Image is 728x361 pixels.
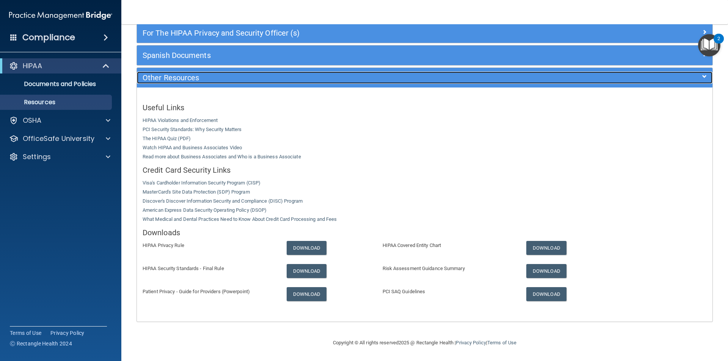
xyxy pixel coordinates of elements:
[143,216,337,222] a: What Medical and Dental Practices Need to Know About Credit Card Processing and Fees
[143,145,242,150] a: Watch HIPAA and Business Associates Video
[143,241,275,250] p: HIPAA Privacy Rule
[383,287,515,296] p: PCI SAQ Guidelines
[597,307,719,338] iframe: Drift Widget Chat Controller
[10,340,72,347] span: Ⓒ Rectangle Health 2024
[9,116,110,125] a: OSHA
[5,98,108,106] p: Resources
[286,331,563,355] div: Copyright © All rights reserved 2025 @ Rectangle Health | |
[23,134,94,143] p: OfficeSafe University
[143,166,707,174] h5: Credit Card Security Links
[287,241,327,255] a: Download
[9,8,112,23] img: PMB logo
[143,136,191,141] a: The HIPAA Quiz (PDF)
[143,207,267,213] a: American Express Data Security Operating Policy (DSOP)
[487,340,516,345] a: Terms of Use
[22,32,75,43] h4: Compliance
[143,264,275,273] p: HIPAA Security Standards - Final Rule
[143,49,707,61] a: Spanish Documents
[526,264,566,278] a: Download
[143,287,275,296] p: Patient Privacy - Guide for Providers (Powerpoint)
[9,61,110,70] a: HIPAA
[383,241,515,250] p: HIPAA Covered Entity Chart
[143,154,301,159] a: Read more about Business Associates and Who is a Business Associate
[143,127,242,132] a: PCI Security Standards: Why Security Matters
[143,29,563,37] h5: For The HIPAA Privacy and Security Officer (s)
[526,241,566,255] a: Download
[9,152,110,161] a: Settings
[10,329,41,337] a: Terms of Use
[383,264,515,273] p: Risk Assessment Guidance Summary
[23,116,42,125] p: OSHA
[143,180,260,186] a: Visa's Cardholder Information Security Program (CISP)
[23,152,51,161] p: Settings
[23,61,42,70] p: HIPAA
[698,34,720,56] button: Open Resource Center, 2 new notifications
[143,103,707,112] h5: Useful Links
[143,189,250,195] a: MasterCard's Site Data Protection (SDP) Program
[143,117,218,123] a: HIPAA Violations and Enforcement
[143,72,707,84] a: Other Resources
[5,80,108,88] p: Documents and Policies
[50,329,85,337] a: Privacy Policy
[143,51,563,59] h5: Spanish Documents
[143,228,707,237] h5: Downloads
[143,27,707,39] a: For The HIPAA Privacy and Security Officer (s)
[526,287,566,301] a: Download
[287,287,327,301] a: Download
[456,340,486,345] a: Privacy Policy
[9,134,110,143] a: OfficeSafe University
[143,198,303,204] a: Discover's Discover Information Security and Compliance (DISC) Program
[287,264,327,278] a: Download
[143,73,563,82] h5: Other Resources
[717,39,720,48] div: 2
